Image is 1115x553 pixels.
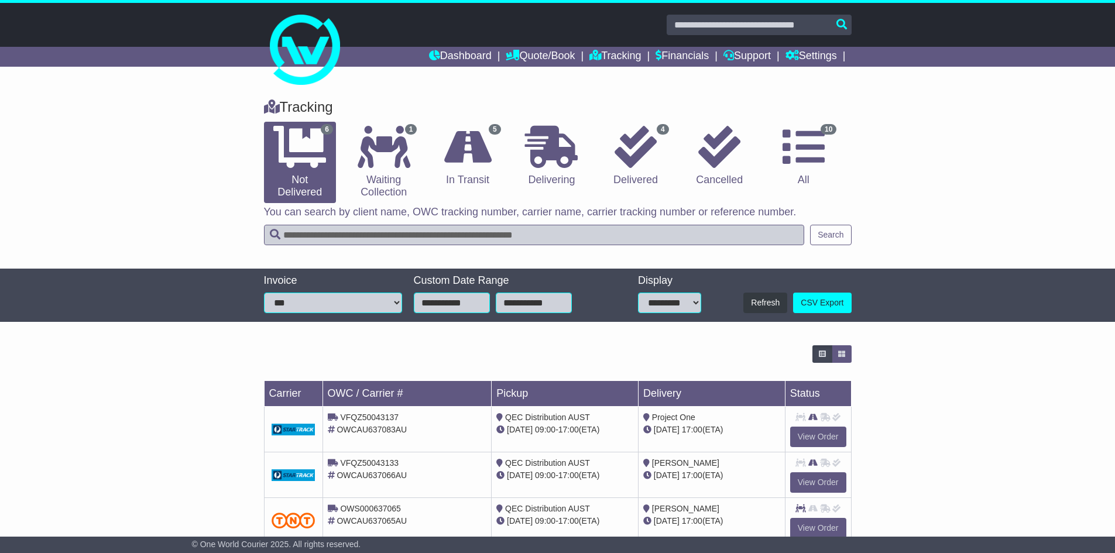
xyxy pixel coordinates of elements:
span: OWCAU637065AU [337,516,407,525]
span: 09:00 [535,425,555,434]
a: Tracking [589,47,641,67]
span: QEC Distribution AUST [505,413,590,422]
div: Invoice [264,274,402,287]
span: 09:00 [535,470,555,480]
td: OWC / Carrier # [323,381,492,407]
span: [PERSON_NAME] [652,504,719,513]
img: TNT_Domestic.png [272,513,315,528]
span: 17:00 [682,470,702,480]
a: Quote/Book [506,47,575,67]
span: [DATE] [507,470,533,480]
span: OWCAU637083AU [337,425,407,434]
a: CSV Export [793,293,851,313]
span: [DATE] [654,425,680,434]
span: QEC Distribution AUST [505,458,590,468]
div: Custom Date Range [414,274,602,287]
td: Delivery [638,381,785,407]
span: 17:00 [682,425,702,434]
a: View Order [790,472,846,493]
button: Search [810,225,851,245]
a: Support [723,47,771,67]
div: - (ETA) [496,469,633,482]
span: [DATE] [654,470,680,480]
div: (ETA) [643,515,780,527]
a: Cancelled [684,122,756,191]
span: 4 [657,124,669,135]
span: 5 [489,124,501,135]
span: © One World Courier 2025. All rights reserved. [192,540,361,549]
span: [DATE] [507,425,533,434]
td: Pickup [492,381,639,407]
span: VFQZ50043133 [340,458,399,468]
div: Display [638,274,701,287]
span: 6 [321,124,333,135]
div: Tracking [258,99,857,116]
span: OWCAU637066AU [337,470,407,480]
span: QEC Distribution AUST [505,504,590,513]
span: [PERSON_NAME] [652,458,719,468]
span: 1 [405,124,417,135]
a: 4 Delivered [599,122,671,191]
div: - (ETA) [496,515,633,527]
span: 17:00 [682,516,702,525]
span: VFQZ50043137 [340,413,399,422]
span: 09:00 [535,516,555,525]
span: 17:00 [558,470,579,480]
span: 17:00 [558,425,579,434]
div: (ETA) [643,469,780,482]
a: Dashboard [429,47,492,67]
a: Delivering [516,122,588,191]
img: GetCarrierServiceDarkLogo [272,469,315,481]
a: 5 In Transit [431,122,503,191]
span: [DATE] [654,516,680,525]
div: (ETA) [643,424,780,436]
a: 6 Not Delivered [264,122,336,203]
span: OWS000637065 [340,504,401,513]
img: GetCarrierServiceDarkLogo [272,424,315,435]
a: View Order [790,518,846,538]
a: 10 All [767,122,839,191]
span: 10 [821,124,836,135]
button: Refresh [743,293,787,313]
span: Project One [652,413,695,422]
a: Financials [656,47,709,67]
span: [DATE] [507,516,533,525]
a: Settings [785,47,837,67]
td: Carrier [264,381,323,407]
td: Status [785,381,851,407]
div: - (ETA) [496,424,633,436]
p: You can search by client name, OWC tracking number, carrier name, carrier tracking number or refe... [264,206,852,219]
a: View Order [790,427,846,447]
span: 17:00 [558,516,579,525]
a: 1 Waiting Collection [348,122,420,203]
